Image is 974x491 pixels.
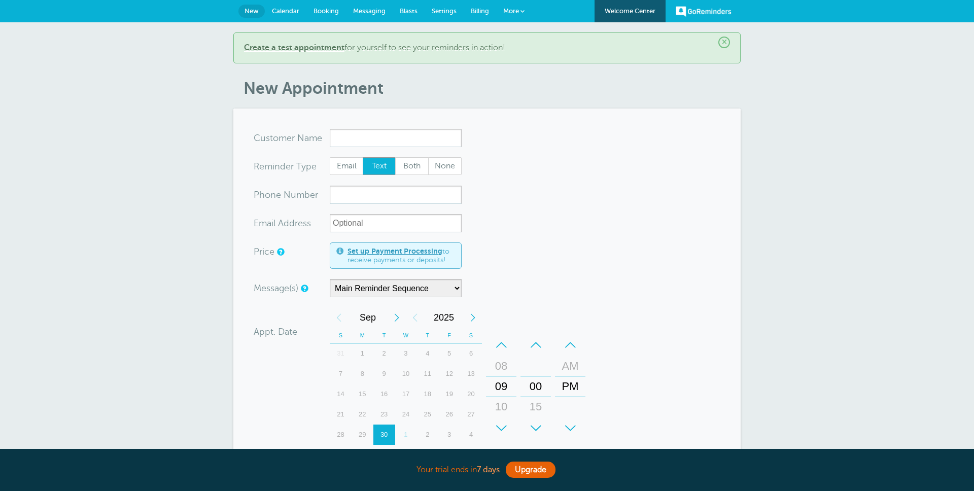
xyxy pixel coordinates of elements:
[352,364,373,384] div: Monday, September 8
[416,425,438,445] div: 2
[352,343,373,364] div: Monday, September 1
[271,219,295,228] span: il Add
[460,445,482,465] div: Saturday, October 11
[254,327,297,336] label: Appt. Date
[395,157,429,176] label: Both
[416,384,438,404] div: 18
[416,384,438,404] div: Thursday, September 18
[330,158,363,175] span: Email
[438,364,460,384] div: Friday, September 12
[330,343,352,364] div: Sunday, August 31
[460,364,482,384] div: Saturday, September 13
[438,364,460,384] div: 12
[373,404,395,425] div: Tuesday, September 23
[558,356,582,376] div: AM
[330,307,348,328] div: Previous Month
[348,307,388,328] span: September
[363,157,396,176] label: Text
[395,343,417,364] div: 3
[438,425,460,445] div: 3
[388,307,406,328] div: Next Month
[352,343,373,364] div: 1
[243,79,741,98] h1: New Appointment
[330,404,352,425] div: Sunday, September 21
[520,335,551,438] div: Minutes
[395,364,417,384] div: 10
[438,404,460,425] div: 26
[330,425,352,445] div: 28
[330,404,352,425] div: 21
[254,162,317,171] label: Reminder Type
[373,343,395,364] div: 2
[330,328,352,343] th: S
[330,364,352,384] div: 7
[438,404,460,425] div: Friday, September 26
[272,7,299,15] span: Calendar
[489,397,513,417] div: 10
[373,384,395,404] div: 16
[270,190,296,199] span: ne Nu
[438,384,460,404] div: Friday, September 19
[352,404,373,425] div: Monday, September 22
[460,384,482,404] div: 20
[395,425,417,445] div: 1
[416,445,438,465] div: 9
[373,425,395,445] div: 30
[238,5,265,18] a: New
[396,158,428,175] span: Both
[438,445,460,465] div: 10
[330,425,352,445] div: Sunday, September 28
[460,425,482,445] div: 4
[330,445,352,465] div: 5
[438,425,460,445] div: Friday, October 3
[438,384,460,404] div: 19
[460,445,482,465] div: 11
[428,157,462,176] label: None
[277,249,283,255] a: An optional price for the appointment. If you set a price, you can include a payment link in your...
[460,384,482,404] div: Saturday, September 20
[254,133,270,143] span: Cus
[416,343,438,364] div: Thursday, September 4
[233,459,741,481] div: Your trial ends in .
[416,328,438,343] th: T
[438,328,460,343] th: F
[524,417,548,437] div: 30
[438,343,460,364] div: Friday, September 5
[400,7,418,15] span: Blasts
[489,417,513,437] div: 11
[373,425,395,445] div: Tuesday, September 30
[373,384,395,404] div: Tuesday, September 16
[460,328,482,343] th: S
[330,343,352,364] div: 31
[718,37,730,48] span: ×
[254,247,274,256] label: Price
[429,158,461,175] span: None
[352,445,373,465] div: 6
[352,404,373,425] div: 22
[363,158,396,175] span: Text
[245,7,259,15] span: New
[460,404,482,425] div: Saturday, September 27
[373,328,395,343] th: T
[352,425,373,445] div: Monday, September 29
[416,445,438,465] div: Thursday, October 9
[254,186,330,204] div: mber
[254,284,298,293] label: Message(s)
[395,384,417,404] div: Wednesday, September 17
[506,462,555,478] a: Upgrade
[352,328,373,343] th: M
[477,465,500,474] a: 7 days
[330,364,352,384] div: Sunday, September 7
[330,445,352,465] div: Sunday, October 5
[558,376,582,397] div: PM
[416,343,438,364] div: 4
[352,364,373,384] div: 8
[395,425,417,445] div: Today, Wednesday, October 1
[432,7,457,15] span: Settings
[270,133,304,143] span: tomer N
[347,247,455,265] span: to receive payments or deposits!
[524,397,548,417] div: 15
[330,384,352,404] div: Sunday, September 14
[254,129,330,147] div: ame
